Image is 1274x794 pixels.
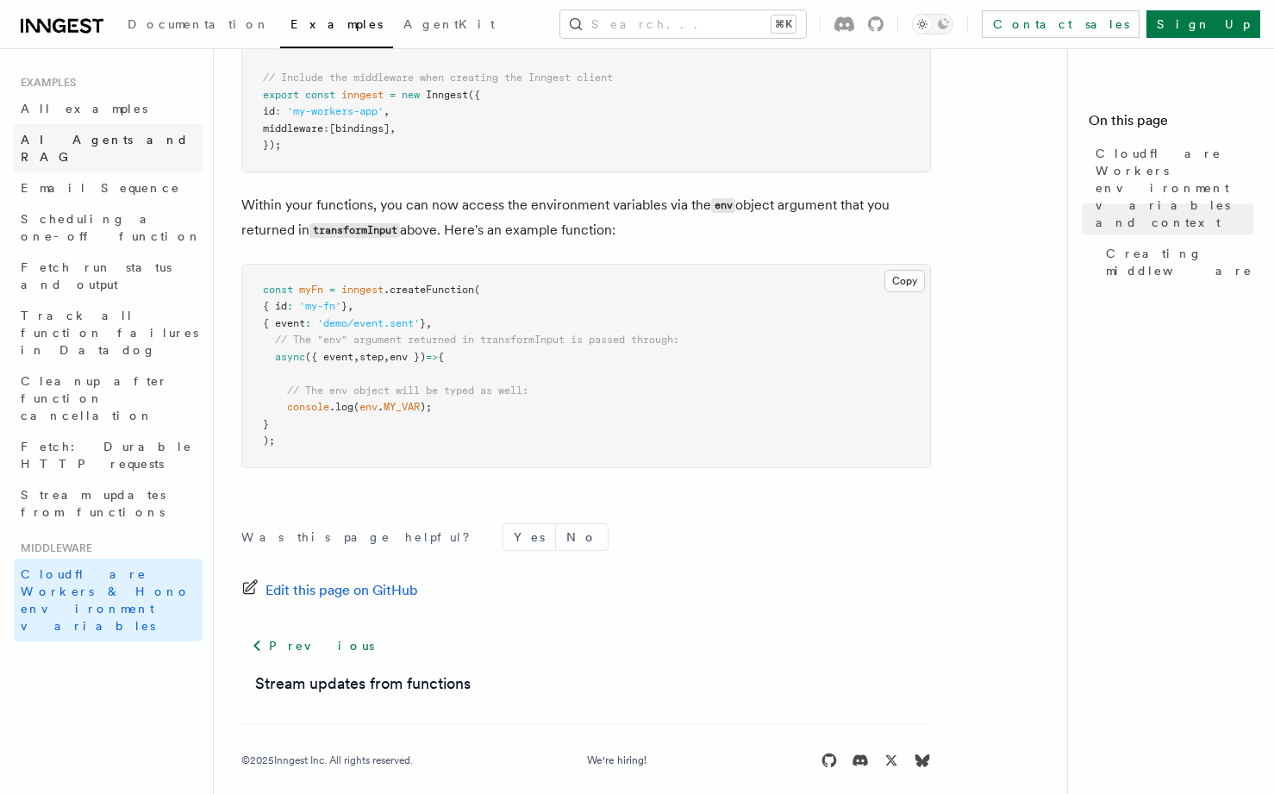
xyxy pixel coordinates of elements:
[384,401,420,413] span: MY_VAR
[263,418,269,430] span: }
[241,528,482,546] p: Was this page helpful?
[420,317,426,329] span: }
[14,541,92,555] span: Middleware
[263,122,323,134] span: middleware
[341,284,384,296] span: inngest
[14,366,203,431] a: Cleanup after function cancellation
[402,89,420,101] span: new
[329,284,335,296] span: =
[241,193,931,243] p: Within your functions, you can now access the environment variables via the object argument that ...
[556,524,608,550] button: No
[21,309,198,357] span: Track all function failures in Datadog
[14,300,203,366] a: Track all function failures in Datadog
[263,300,287,312] span: { id
[21,102,147,116] span: All examples
[393,5,505,47] a: AgentKit
[14,431,203,479] a: Fetch: Durable HTTP requests
[711,198,735,213] code: env
[299,284,323,296] span: myFn
[14,124,203,172] a: AI Agents and RAG
[280,5,393,48] a: Examples
[305,351,353,363] span: ({ event
[21,181,180,195] span: Email Sequence
[426,89,468,101] span: Inngest
[384,105,390,117] span: ,
[1106,245,1253,279] span: Creating middleware
[384,351,390,363] span: ,
[359,351,384,363] span: step
[14,203,203,252] a: Scheduling a one-off function
[255,672,471,696] a: Stream updates from functions
[21,212,202,243] span: Scheduling a one-off function
[21,374,168,422] span: Cleanup after function cancellation
[241,578,418,603] a: Edit this page on GitHub
[117,5,280,47] a: Documentation
[426,317,432,329] span: ,
[353,351,359,363] span: ,
[1096,145,1253,231] span: Cloudflare Workers environment variables and context
[390,122,396,134] span: ,
[241,630,384,661] a: Previous
[14,172,203,203] a: Email Sequence
[309,223,400,238] code: transformInput
[14,76,76,90] span: Examples
[263,105,275,117] span: id
[275,351,305,363] span: async
[426,351,438,363] span: =>
[21,133,189,164] span: AI Agents and RAG
[420,401,432,413] span: );
[347,300,353,312] span: ,
[263,139,281,151] span: });
[305,89,335,101] span: const
[359,401,378,413] span: env
[474,284,480,296] span: (
[287,401,329,413] span: console
[468,89,480,101] span: ({
[265,578,418,603] span: Edit this page on GitHub
[1089,138,1253,238] a: Cloudflare Workers environment variables and context
[128,17,270,31] span: Documentation
[503,524,555,550] button: Yes
[275,334,679,346] span: // The "env" argument returned in transformInput is passed through:
[390,351,426,363] span: env })
[438,351,444,363] span: {
[14,479,203,528] a: Stream updates from functions
[21,567,190,633] span: Cloudflare Workers & Hono environment variables
[299,300,341,312] span: 'my-fn'
[560,10,806,38] button: Search...⌘K
[353,401,359,413] span: (
[341,300,347,312] span: }
[263,89,299,101] span: export
[378,401,384,413] span: .
[341,89,384,101] span: inngest
[263,435,275,447] span: );
[21,488,165,519] span: Stream updates from functions
[884,270,925,292] button: Copy
[263,284,293,296] span: const
[1089,110,1253,138] h4: On this page
[1099,238,1253,286] a: Creating middleware
[317,317,420,329] span: 'demo/event.sent'
[982,10,1140,38] a: Contact sales
[14,559,203,641] a: Cloudflare Workers & Hono environment variables
[21,440,192,471] span: Fetch: Durable HTTP requests
[287,105,384,117] span: 'my-workers-app'
[384,284,474,296] span: .createFunction
[329,122,390,134] span: [bindings]
[21,260,172,291] span: Fetch run status and output
[771,16,796,33] kbd: ⌘K
[587,753,646,767] a: We're hiring!
[287,300,293,312] span: :
[263,72,613,84] span: // Include the middleware when creating the Inngest client
[287,384,528,397] span: // The env object will be typed as well:
[390,89,396,101] span: =
[305,317,311,329] span: :
[403,17,495,31] span: AgentKit
[323,122,329,134] span: :
[290,17,383,31] span: Examples
[14,252,203,300] a: Fetch run status and output
[241,753,413,767] div: © 2025 Inngest Inc. All rights reserved.
[329,401,353,413] span: .log
[275,105,281,117] span: :
[912,14,953,34] button: Toggle dark mode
